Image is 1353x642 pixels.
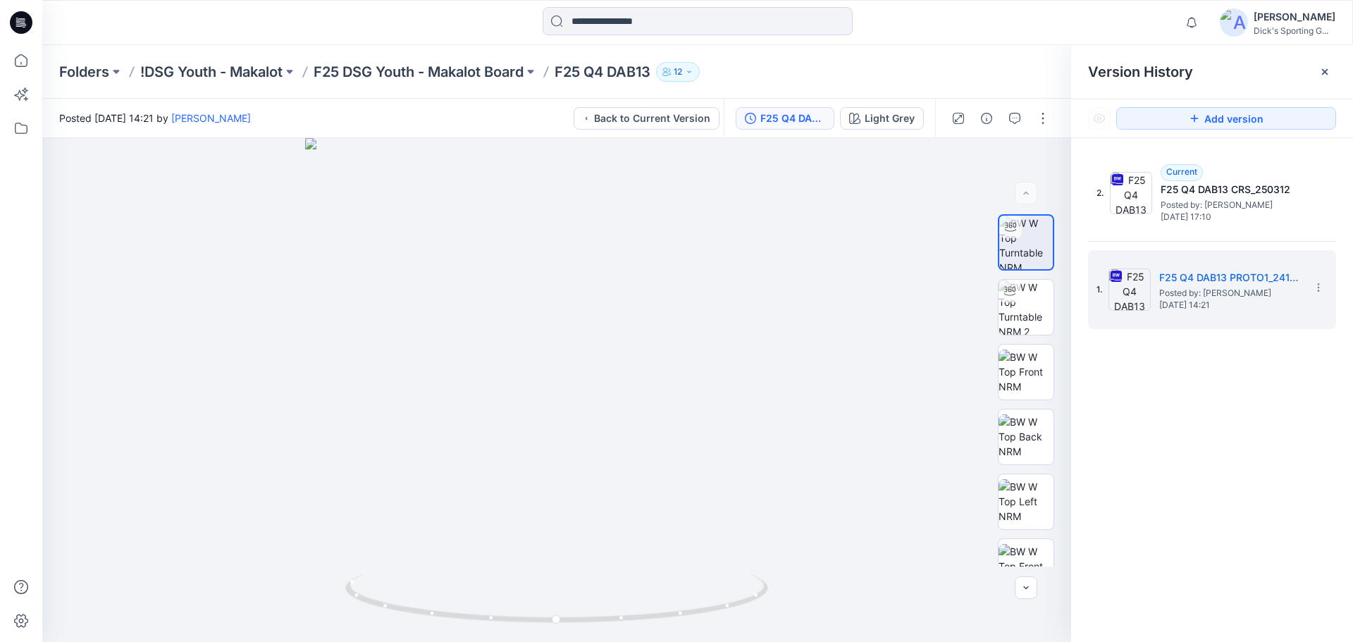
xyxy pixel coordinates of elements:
[1254,8,1335,25] div: [PERSON_NAME]
[999,280,1054,335] img: BW W Top Turntable NRM 2
[1161,198,1302,212] span: Posted by: Chieh Hung
[999,479,1054,524] img: BW W Top Left NRM
[999,216,1053,269] img: BW W Top Turntable NRM
[999,414,1054,459] img: BW W Top Back NRM
[1096,187,1104,199] span: 2.
[59,111,251,125] span: Posted [DATE] 14:21 by
[1088,107,1111,130] button: Show Hidden Versions
[1116,107,1336,130] button: Add version
[999,544,1054,588] img: BW W Top Front Chest NRM
[1110,172,1152,214] img: F25 Q4 DAB13 CRS_250312
[1159,286,1300,300] span: Posted by: Chieh Hung
[1161,181,1302,198] h5: F25 Q4 DAB13 CRS_250312
[656,62,700,82] button: 12
[1088,63,1193,80] span: Version History
[736,107,834,130] button: F25 Q4 DAB13 PROTO1_241029
[865,111,915,126] div: Light Grey
[140,62,283,82] a: !DSG Youth - Makalot
[1159,269,1300,286] h5: F25 Q4 DAB13 PROTO1_241029
[1108,268,1151,311] img: F25 Q4 DAB13 PROTO1_241029
[1220,8,1248,37] img: avatar
[555,62,650,82] p: F25 Q4 DAB13
[999,350,1054,394] img: BW W Top Front NRM
[1096,283,1103,296] span: 1.
[314,62,524,82] a: F25 DSG Youth - Makalot Board
[674,64,682,80] p: 12
[59,62,109,82] a: Folders
[840,107,924,130] button: Light Grey
[1159,300,1300,310] span: [DATE] 14:21
[1161,212,1302,222] span: [DATE] 17:10
[760,111,825,126] div: F25 Q4 DAB13 PROTO1_241029
[574,107,719,130] button: Back to Current Version
[975,107,998,130] button: Details
[1166,166,1197,177] span: Current
[171,112,251,124] a: [PERSON_NAME]
[1254,25,1335,36] div: Dick's Sporting G...
[1319,66,1330,78] button: Close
